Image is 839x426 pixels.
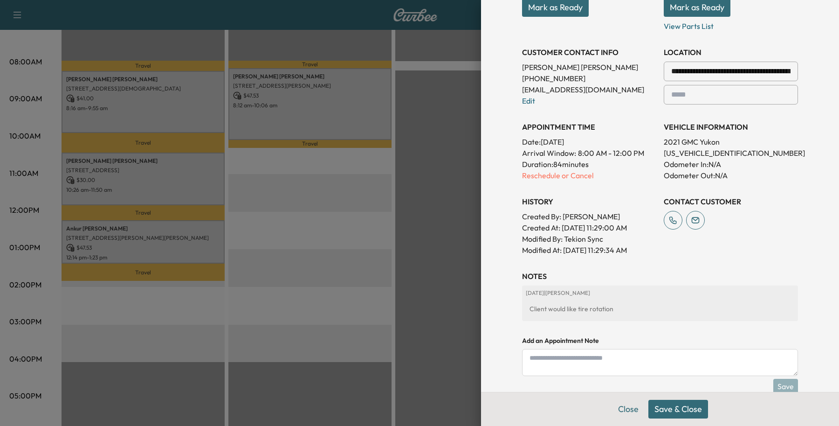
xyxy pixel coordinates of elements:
p: [PERSON_NAME] [PERSON_NAME] [522,62,656,73]
p: Modified By : Tekion Sync [522,233,656,244]
button: Save & Close [648,400,708,419]
p: [PHONE_NUMBER] [522,73,656,84]
p: Odometer Out: N/A [664,170,798,181]
p: Odometer In: N/A [664,159,798,170]
h3: VEHICLE INFORMATION [664,121,798,133]
p: [US_VEHICLE_IDENTIFICATION_NUMBER] [664,147,798,159]
p: Date: [DATE] [522,136,656,147]
p: Created At : [DATE] 11:29:00 AM [522,222,656,233]
h4: Add an Appointment Note [522,336,798,345]
h3: History [522,196,656,207]
h3: APPOINTMENT TIME [522,121,656,133]
p: Reschedule or Cancel [522,170,656,181]
p: Arrival Window: [522,147,656,159]
h3: NOTES [522,271,798,282]
p: [DATE] | [PERSON_NAME] [526,289,794,297]
h3: LOCATION [664,47,798,58]
button: Close [612,400,645,419]
p: Modified At : [DATE] 11:29:34 AM [522,244,656,256]
div: Client would like tire rotation [526,300,794,317]
p: 2021 GMC Yukon [664,136,798,147]
span: 8:00 AM - 12:00 PM [578,147,644,159]
a: Edit [522,96,535,105]
p: Duration: 84 minutes [522,159,656,170]
h3: CONTACT CUSTOMER [664,196,798,207]
p: View Parts List [664,17,798,32]
p: Created By : [PERSON_NAME] [522,211,656,222]
h3: CUSTOMER CONTACT INFO [522,47,656,58]
p: [EMAIL_ADDRESS][DOMAIN_NAME] [522,84,656,95]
